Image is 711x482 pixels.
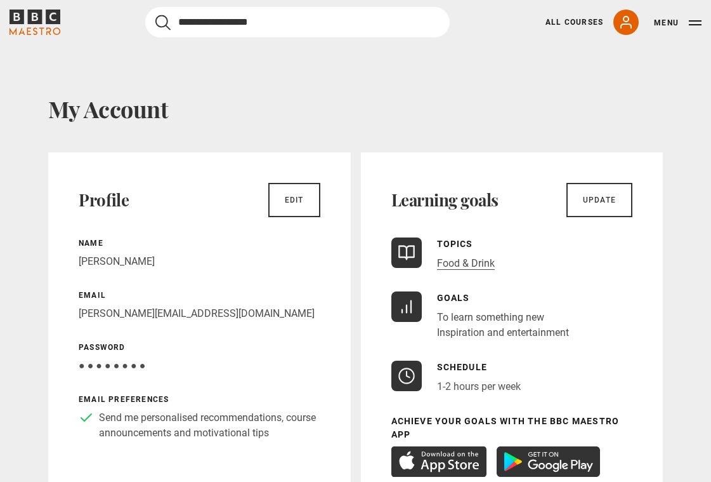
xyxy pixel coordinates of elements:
[391,415,633,441] p: Achieve your goals with the BBC Maestro App
[79,342,320,353] p: Password
[79,394,320,405] p: Email preferences
[10,10,60,35] svg: BBC Maestro
[79,359,145,372] span: ● ● ● ● ● ● ● ●
[437,291,569,305] p: Goals
[437,310,569,325] li: To learn something new
[654,17,701,29] button: Toggle navigation
[145,7,450,37] input: Search
[79,290,320,301] p: Email
[545,17,603,28] a: All Courses
[99,410,320,441] p: Send me personalised recommendations, course announcements and motivational tips
[79,190,129,210] h2: Profile
[566,183,632,217] a: Update
[437,361,521,374] p: Schedule
[79,238,320,249] p: Name
[391,190,499,210] h2: Learning goals
[437,238,495,251] p: Topics
[79,306,320,321] p: [PERSON_NAME][EMAIL_ADDRESS][DOMAIN_NAME]
[48,95,663,122] h1: My Account
[437,325,569,340] li: Inspiration and entertainment
[79,254,320,269] p: [PERSON_NAME]
[437,257,495,270] a: Food & Drink
[437,379,521,394] p: 1-2 hours per week
[268,183,320,217] a: Edit
[155,15,171,30] button: Submit the search query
